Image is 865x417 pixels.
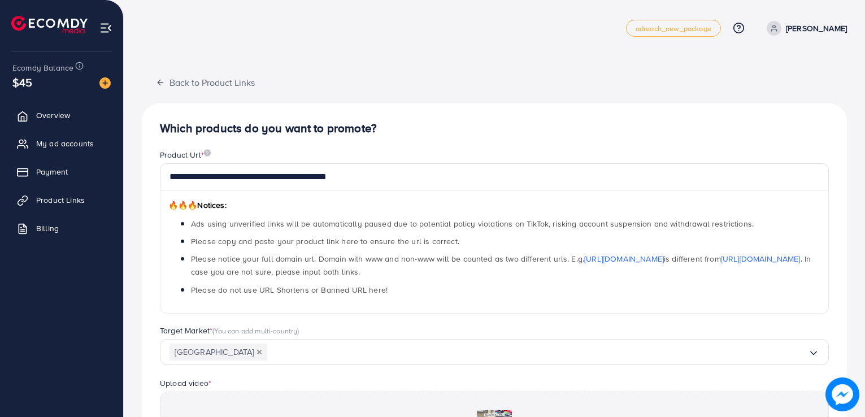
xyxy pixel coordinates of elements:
[786,21,847,35] p: [PERSON_NAME]
[160,121,829,136] h4: Which products do you want to promote?
[191,284,388,296] span: Please do not use URL Shortens or Banned URL here!
[8,217,115,240] a: Billing
[11,16,88,33] img: logo
[160,325,299,336] label: Target Market
[160,339,829,366] div: Search for option
[36,166,68,177] span: Payment
[191,218,754,229] span: Ads using unverified links will be automatically paused due to potential policy violations on Tik...
[36,194,85,206] span: Product Links
[267,344,808,361] input: Search for option
[12,74,32,90] span: $45
[8,189,115,211] a: Product Links
[142,70,269,94] button: Back to Product Links
[191,253,811,277] span: Please notice your full domain url. Domain with www and non-www will be counted as two different ...
[168,199,197,211] span: 🔥🔥🔥
[169,344,267,361] span: [GEOGRAPHIC_DATA]
[762,21,847,36] a: [PERSON_NAME]
[721,253,801,264] a: [URL][DOMAIN_NAME]
[825,377,859,411] img: image
[99,21,112,34] img: menu
[626,20,721,37] a: adreach_new_package
[8,104,115,127] a: Overview
[99,77,111,89] img: image
[36,138,94,149] span: My ad accounts
[160,377,211,389] label: Upload video
[212,325,299,336] span: (You can add multi-country)
[36,223,59,234] span: Billing
[168,199,227,211] span: Notices:
[12,62,73,73] span: Ecomdy Balance
[160,149,211,160] label: Product Url
[204,149,211,157] img: image
[8,132,115,155] a: My ad accounts
[636,25,711,32] span: adreach_new_package
[36,110,70,121] span: Overview
[8,160,115,183] a: Payment
[191,236,459,247] span: Please copy and paste your product link here to ensure the url is correct.
[257,349,262,355] button: Deselect Pakistan
[584,253,664,264] a: [URL][DOMAIN_NAME]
